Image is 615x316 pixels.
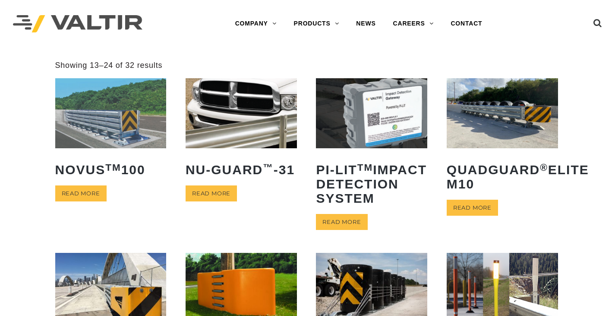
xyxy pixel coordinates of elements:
[447,200,498,216] a: Read more about “QuadGuard® Elite M10”
[227,15,285,32] a: COMPANY
[186,185,237,201] a: Read more about “NU-GUARD™-31”
[285,15,348,32] a: PRODUCTS
[385,15,442,32] a: CAREERS
[442,15,491,32] a: CONTACT
[357,162,373,173] sup: TM
[186,78,297,183] a: NU-GUARD™-31
[447,156,558,198] h2: QuadGuard Elite M10
[316,156,427,212] h2: PI-LIT Impact Detection System
[347,15,384,32] a: NEWS
[55,78,167,183] a: NOVUSTM100
[540,162,548,173] sup: ®
[263,162,274,173] sup: ™
[55,156,167,183] h2: NOVUS 100
[316,78,427,211] a: PI-LITTMImpact Detection System
[186,156,297,183] h2: NU-GUARD -31
[55,185,107,201] a: Read more about “NOVUSTM 100”
[13,15,142,33] img: Valtir
[447,78,558,197] a: QuadGuard®Elite M10
[316,214,367,230] a: Read more about “PI-LITTM Impact Detection System”
[55,61,163,70] p: Showing 13–24 of 32 results
[105,162,121,173] sup: TM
